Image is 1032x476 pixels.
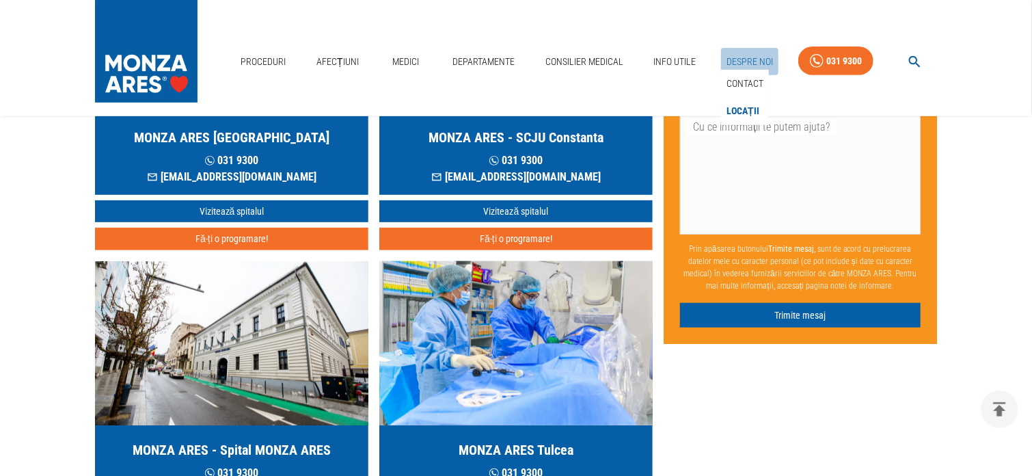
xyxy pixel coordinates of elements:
[459,440,573,460] h5: MONZA ARES Tulcea
[147,169,316,185] p: [EMAIL_ADDRESS][DOMAIN_NAME]
[826,53,862,70] div: 031 9300
[379,261,653,425] img: MONZA ARES Tulcea
[447,48,520,76] a: Departamente
[540,48,629,76] a: Consilier Medical
[680,237,921,297] p: Prin apăsarea butonului , sunt de acord cu prelucrarea datelor mele cu caracter personal (ce pot ...
[649,48,702,76] a: Info Utile
[680,303,921,328] button: Trimite mesaj
[383,48,427,76] a: Medici
[379,200,653,223] a: Vizitează spitalul
[721,48,778,76] a: Despre Noi
[721,70,769,125] nav: secondary mailbox folders
[379,228,653,250] button: Fă-ți o programare!
[431,153,601,169] p: 031 9300
[768,244,814,254] b: Trimite mesaj
[724,100,762,122] a: Locații
[134,128,329,147] h5: MONZA ARES [GEOGRAPHIC_DATA]
[981,391,1018,428] button: delete
[721,70,769,98] div: Contact
[95,261,368,425] img: MONZA ARES Cluj-Napoca
[431,169,601,185] p: [EMAIL_ADDRESS][DOMAIN_NAME]
[95,228,368,250] button: Fă-ți o programare!
[95,200,368,223] a: Vizitează spitalul
[798,47,873,76] a: 031 9300
[147,153,316,169] p: 031 9300
[721,97,769,125] div: Locații
[133,440,331,460] h5: MONZA ARES - Spital MONZA ARES
[429,128,603,147] h5: MONZA ARES - SCJU Constanta
[311,48,364,76] a: Afecțiuni
[235,48,291,76] a: Proceduri
[724,72,766,95] a: Contact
